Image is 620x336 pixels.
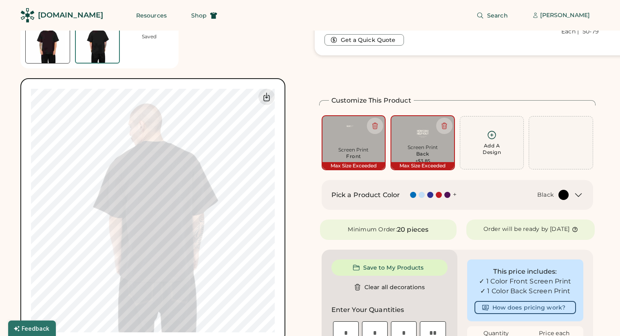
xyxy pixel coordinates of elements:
img: Rendered Logo - Screens [20,8,35,22]
div: Max Size Exceeded [322,162,385,169]
div: ✓ 1 Color Front Screen Print ✓ 1 Color Back Screen Print [474,277,576,296]
div: Add A Design [483,143,501,156]
button: Save to My Products [331,259,448,276]
img: Shaka Wear SHMHSS Black Front Thumbnail [26,19,70,63]
button: Get a Quick Quote [324,34,404,46]
div: + [453,190,457,199]
button: Resources [126,7,177,24]
img: conference tee (1).png [396,121,449,143]
div: Screen Print [396,144,449,151]
iframe: Front Chat [581,299,616,334]
h2: Pick a Product Color [331,190,400,200]
span: Shop [191,13,207,18]
div: Download Back Mockup [258,89,275,105]
div: Back [416,151,429,157]
button: Shop [181,7,227,24]
div: Screen Print [327,147,380,153]
div: Black [537,191,554,199]
button: Delete this decoration. [367,118,383,134]
div: [PERSON_NAME] [540,11,590,20]
div: Front [346,153,361,160]
button: Delete this decoration. [436,118,452,134]
div: This price includes: [474,267,576,277]
span: Search [487,13,508,18]
div: [DATE] [550,225,570,233]
div: Saved [142,33,157,40]
button: How does pricing work? [474,301,576,314]
h2: Enter Your Quantities [331,305,404,315]
div: [DOMAIN_NAME] [38,10,103,20]
button: Clear all decorations [331,279,448,295]
div: 20 pieces [397,225,428,235]
div: Max Size Exceeded [391,162,454,169]
h2: Customize This Product [331,96,411,105]
div: Minimum Order: [348,226,397,234]
div: Each | 50-79 [561,28,599,36]
img: conference tee.png [327,121,380,146]
img: Shaka Wear SHMHSS Black Back Thumbnail [76,20,119,63]
button: Search [467,7,518,24]
div: Order will be ready by [483,225,549,233]
div: +$3.85 [415,158,430,165]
